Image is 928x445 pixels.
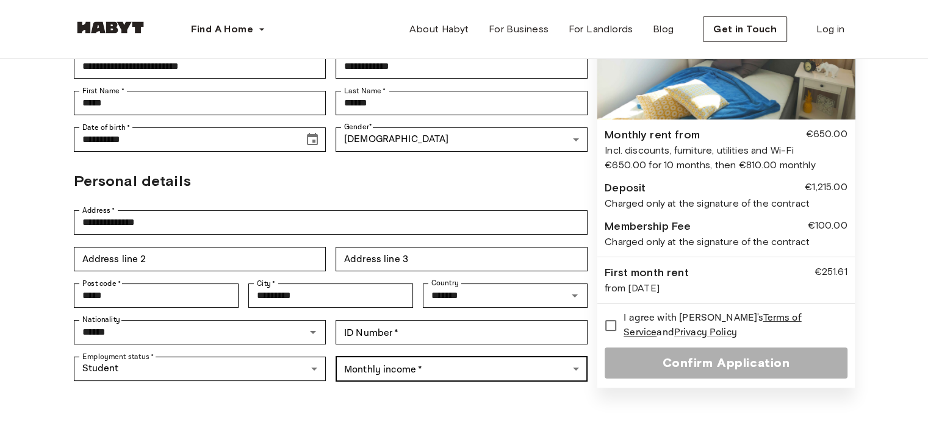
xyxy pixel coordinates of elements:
div: Student [74,357,326,381]
span: Find A Home [191,22,253,37]
div: Deposit [605,180,646,196]
span: For Landlords [568,22,633,37]
img: Habyt [74,21,147,34]
span: I agree with [PERSON_NAME]'s and [624,311,837,340]
button: Open [304,324,322,341]
a: For Landlords [558,17,642,41]
div: Charged only at the signature of the contract [605,235,847,249]
div: Monthly rent from [605,127,700,143]
label: Email [82,49,106,60]
span: Blog [653,22,674,37]
div: Incl. discounts, furniture, utilities and Wi-Fi [605,143,847,158]
h2: Personal details [74,170,588,192]
a: For Business [479,17,559,41]
div: €1,215.00 [805,180,847,196]
div: Charged only at the signature of the contract [605,196,847,211]
button: Get in Touch [703,16,787,42]
label: City [257,278,276,289]
div: €650.00 for 10 months, then €810.00 monthly [605,158,847,173]
span: Log in [816,22,844,37]
a: Blog [643,17,684,41]
a: Log in [807,17,854,41]
label: Last Name [344,85,386,96]
label: First Name [82,85,124,96]
div: Membership Fee [605,218,691,235]
span: About Habyt [409,22,469,37]
div: €251.61 [814,265,847,281]
div: First month rent [605,265,688,281]
a: About Habyt [400,17,478,41]
div: €650.00 [805,127,847,143]
a: Privacy Policy [674,326,737,339]
label: Post code [82,278,121,289]
label: Country [431,278,458,288]
div: [DEMOGRAPHIC_DATA] [336,127,588,152]
button: Open [566,287,583,304]
span: Get in Touch [713,22,777,37]
button: Choose date, selected date is Aug 8, 2006 [300,127,325,152]
label: Phone number [344,49,398,60]
label: Address [82,205,115,216]
label: Gender * [344,122,372,132]
span: For Business [489,22,549,37]
label: Date of birth [82,122,130,133]
button: Find A Home [181,17,275,41]
label: Nationality [82,315,120,325]
label: Employment status [82,351,154,362]
a: Terms of Service [624,311,801,339]
div: €100.00 [807,218,847,235]
div: from [DATE] [605,281,847,296]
